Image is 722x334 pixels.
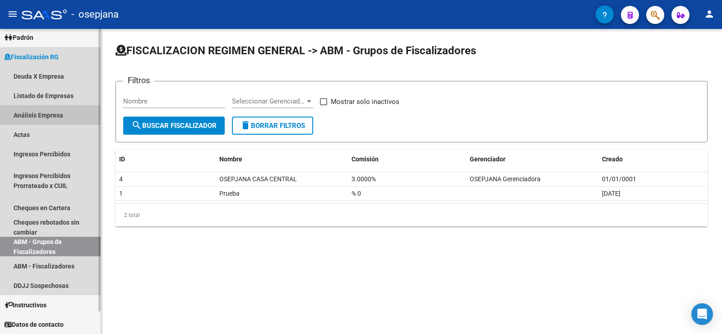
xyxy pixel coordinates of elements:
[119,190,123,197] span: 1
[116,44,476,57] span: FISCALIZACION REGIMEN GENERAL -> ABM - Grupos de Fiscalizadores
[240,120,251,131] mat-icon: delete
[352,175,376,183] span: 3.0000%
[123,117,225,135] button: Buscar Fiscalizador
[131,122,217,130] span: Buscar Fiscalizador
[352,190,361,197] span: % 0
[352,155,379,163] span: Comisión
[470,175,541,183] span: OSEPJANA Gerenciadora
[348,150,466,169] datatable-header-cell: Comisión
[5,52,59,62] span: Fiscalización RG
[5,33,33,42] span: Padrón
[119,175,123,183] span: 4
[5,300,46,310] span: Instructivos
[602,190,620,197] span: [DATE]
[5,320,64,329] span: Datos de contacto
[123,74,154,87] h3: Filtros
[7,9,18,19] mat-icon: menu
[119,155,125,163] span: ID
[602,155,623,163] span: Creado
[232,97,305,105] span: Seleccionar Gerenciador
[331,96,399,107] span: Mostrar solo inactivos
[691,303,713,325] div: Open Intercom Messenger
[232,117,313,135] button: Borrar Filtros
[131,120,142,131] mat-icon: search
[470,155,505,163] span: Gerenciador
[116,150,216,169] datatable-header-cell: ID
[466,150,598,169] datatable-header-cell: Gerenciador
[240,122,305,130] span: Borrar Filtros
[219,190,240,197] span: Prueba
[219,155,242,163] span: Nombre
[219,175,297,183] span: OSEPJANA CASA CENTRAL
[598,150,708,169] datatable-header-cell: Creado
[116,204,708,226] div: 2 total
[216,150,347,169] datatable-header-cell: Nombre
[71,5,119,24] span: - osepjana
[602,175,636,183] span: 01/01/0001
[704,9,715,19] mat-icon: person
